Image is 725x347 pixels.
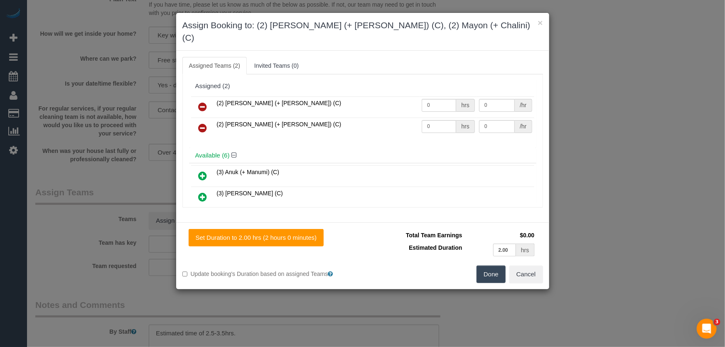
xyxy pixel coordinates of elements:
h4: Available (6) [195,152,530,159]
div: hrs [456,120,474,133]
a: Invited Teams (0) [248,57,305,74]
span: (3) Anuk (+ Manumi) (C) [217,169,280,175]
div: /hr [515,120,532,133]
iframe: Intercom live chat [697,319,717,339]
a: Assigned Teams (2) [182,57,247,74]
div: hrs [456,99,474,112]
span: (2) [PERSON_NAME] (+ [PERSON_NAME]) (C) [217,100,342,106]
div: Assigned (2) [195,83,530,90]
span: Estimated Duration [409,244,462,251]
label: Update booking's Duration based on assigned Teams [182,270,356,278]
input: Update booking's Duration based on assigned Teams [182,271,188,277]
button: × [538,18,543,27]
td: Total Team Earnings [369,229,464,241]
button: Set Duration to 2.00 hrs (2 hours 0 minutes) [189,229,324,246]
h3: Assign Booking to: (2) [PERSON_NAME] (+ [PERSON_NAME]) (C), (2) Mayon (+ Chalini) (C) [182,19,543,44]
button: Done [477,266,506,283]
button: Cancel [509,266,543,283]
span: (3) [PERSON_NAME] (C) [217,190,283,197]
div: hrs [516,244,534,256]
span: (2) [PERSON_NAME] (+ [PERSON_NAME]) (C) [217,121,342,128]
div: /hr [515,99,532,112]
span: 3 [714,319,720,325]
td: $0.00 [464,229,537,241]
